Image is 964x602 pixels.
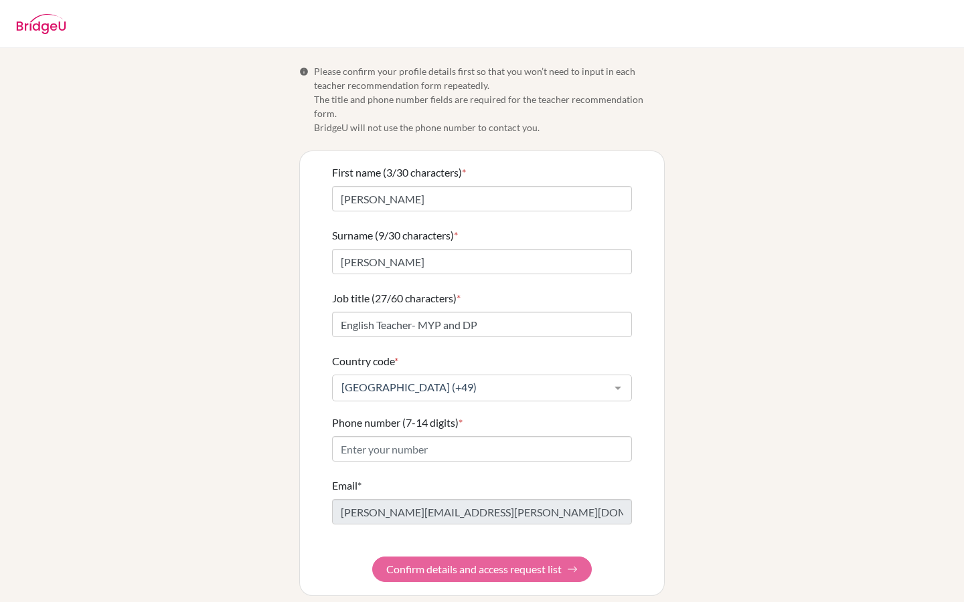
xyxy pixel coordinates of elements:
[332,165,466,181] label: First name (3/30 characters)
[338,381,605,394] span: [GEOGRAPHIC_DATA] (+49)
[332,290,461,306] label: Job title (27/60 characters)
[332,186,632,211] input: Enter your first name
[299,67,309,76] span: Info
[332,249,632,274] input: Enter your surname
[332,353,398,369] label: Country code
[332,312,632,337] input: Enter your job title
[332,478,361,494] label: Email*
[332,436,632,462] input: Enter your number
[314,64,665,134] span: Please confirm your profile details first so that you won’t need to input in each teacher recomme...
[332,415,463,431] label: Phone number (7-14 digits)
[16,14,66,34] img: BridgeU logo
[332,227,458,243] label: Surname (9/30 characters)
